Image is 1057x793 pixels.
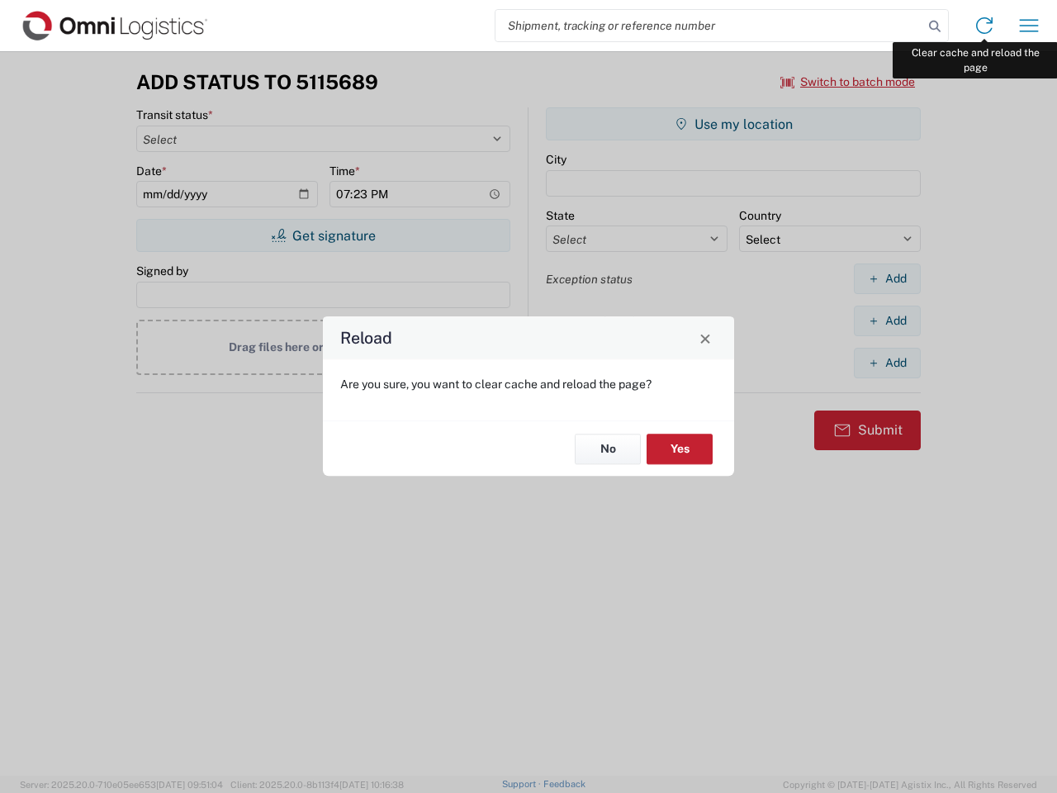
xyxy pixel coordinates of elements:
p: Are you sure, you want to clear cache and reload the page? [340,377,717,392]
button: No [575,434,641,464]
button: Yes [647,434,713,464]
h4: Reload [340,326,392,350]
button: Close [694,326,717,349]
input: Shipment, tracking or reference number [495,10,923,41]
